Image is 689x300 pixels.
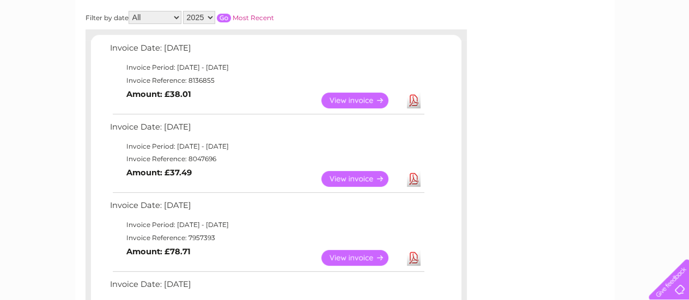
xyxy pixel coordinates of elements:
[107,277,426,297] td: Invoice Date: [DATE]
[617,46,643,54] a: Contact
[321,250,401,266] a: View
[321,171,401,187] a: View
[86,11,371,24] div: Filter by date
[107,218,426,231] td: Invoice Period: [DATE] - [DATE]
[484,5,559,19] a: 0333 014 3131
[107,61,426,74] td: Invoice Period: [DATE] - [DATE]
[407,93,420,108] a: Download
[107,231,426,244] td: Invoice Reference: 7957393
[525,46,548,54] a: Energy
[88,6,602,53] div: Clear Business is a trading name of Verastar Limited (registered in [GEOGRAPHIC_DATA] No. 3667643...
[107,198,426,218] td: Invoice Date: [DATE]
[107,41,426,61] td: Invoice Date: [DATE]
[126,247,191,256] b: Amount: £78.71
[107,120,426,140] td: Invoice Date: [DATE]
[594,46,610,54] a: Blog
[126,168,192,177] b: Amount: £37.49
[24,28,80,62] img: logo.png
[653,46,679,54] a: Log out
[233,14,274,22] a: Most Recent
[107,140,426,153] td: Invoice Period: [DATE] - [DATE]
[407,171,420,187] a: Download
[407,250,420,266] a: Download
[107,74,426,87] td: Invoice Reference: 8136855
[321,93,401,108] a: View
[107,152,426,166] td: Invoice Reference: 8047696
[555,46,588,54] a: Telecoms
[497,46,518,54] a: Water
[126,89,191,99] b: Amount: £38.01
